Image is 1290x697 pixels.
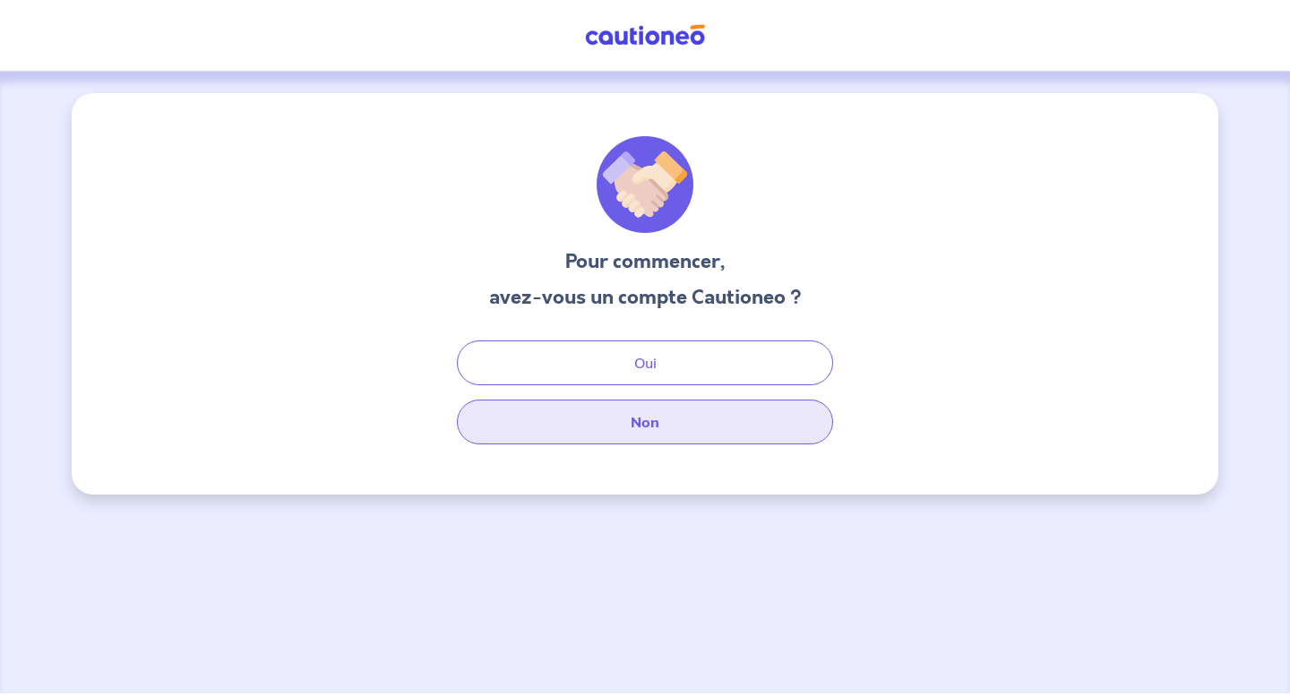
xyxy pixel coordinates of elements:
[489,283,802,312] h3: avez-vous un compte Cautioneo ?
[457,340,833,385] button: Oui
[578,24,712,47] img: Cautioneo
[457,400,833,444] button: Non
[597,136,693,233] img: illu_welcome.svg
[489,247,802,276] h3: Pour commencer,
